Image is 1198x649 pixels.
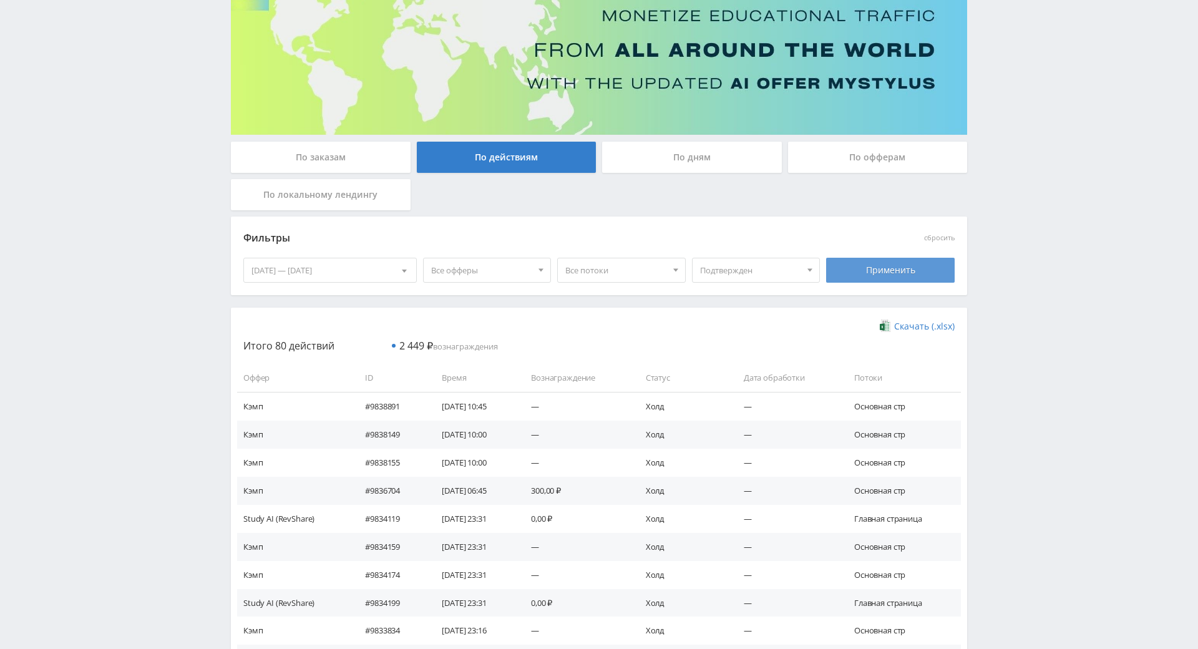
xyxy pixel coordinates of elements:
[429,392,519,420] td: [DATE] 10:45
[519,421,633,449] td: —
[353,449,429,477] td: #9838155
[633,421,731,449] td: Холд
[842,617,961,645] td: Основная стр
[237,533,353,561] td: Кэмп
[353,533,429,561] td: #9834159
[602,142,782,173] div: По дням
[519,505,633,533] td: 0,00 ₽
[731,533,842,561] td: —
[353,561,429,589] td: #9834174
[842,589,961,617] td: Главная страница
[429,477,519,505] td: [DATE] 06:45
[519,561,633,589] td: —
[731,449,842,477] td: —
[519,477,633,505] td: 300,00 ₽
[237,505,353,533] td: Study AI (RevShare)
[429,449,519,477] td: [DATE] 10:00
[237,449,353,477] td: Кэмп
[353,477,429,505] td: #9836704
[429,533,519,561] td: [DATE] 23:31
[633,533,731,561] td: Холд
[633,617,731,645] td: Холд
[842,505,961,533] td: Главная страница
[237,364,353,392] td: Оффер
[237,589,353,617] td: Study AI (RevShare)
[924,234,955,242] button: сбросить
[731,364,842,392] td: Дата обработки
[731,477,842,505] td: —
[880,320,890,332] img: xlsx
[399,339,433,353] span: 2 449 ₽
[237,561,353,589] td: Кэмп
[731,589,842,617] td: —
[880,320,955,333] a: Скачать (.xlsx)
[237,617,353,645] td: Кэмп
[842,533,961,561] td: Основная стр
[243,229,776,248] div: Фильтры
[894,321,955,331] span: Скачать (.xlsx)
[429,421,519,449] td: [DATE] 10:00
[237,421,353,449] td: Кэмп
[731,561,842,589] td: —
[633,589,731,617] td: Холд
[826,258,955,283] div: Применить
[788,142,968,173] div: По офферам
[519,449,633,477] td: —
[519,533,633,561] td: —
[399,341,498,352] span: вознаграждения
[842,477,961,505] td: Основная стр
[519,392,633,420] td: —
[429,561,519,589] td: [DATE] 23:31
[429,364,519,392] td: Время
[353,392,429,420] td: #9838891
[731,421,842,449] td: —
[731,617,842,645] td: —
[353,589,429,617] td: #9834199
[633,477,731,505] td: Холд
[842,421,961,449] td: Основная стр
[353,505,429,533] td: #9834119
[244,258,416,282] div: [DATE] — [DATE]
[353,421,429,449] td: #9838149
[842,449,961,477] td: Основная стр
[700,258,801,282] span: Подтвержден
[842,392,961,420] td: Основная стр
[565,258,666,282] span: Все потоки
[353,364,429,392] td: ID
[731,505,842,533] td: —
[429,617,519,645] td: [DATE] 23:16
[237,477,353,505] td: Кэмп
[353,617,429,645] td: #9833834
[431,258,532,282] span: Все офферы
[633,505,731,533] td: Холд
[633,392,731,420] td: Холд
[417,142,597,173] div: По действиям
[243,339,334,353] span: Итого 80 действий
[429,505,519,533] td: [DATE] 23:31
[633,561,731,589] td: Холд
[429,589,519,617] td: [DATE] 23:31
[519,364,633,392] td: Вознаграждение
[231,142,411,173] div: По заказам
[633,449,731,477] td: Холд
[731,392,842,420] td: —
[842,364,961,392] td: Потоки
[519,617,633,645] td: —
[842,561,961,589] td: Основная стр
[231,179,411,210] div: По локальному лендингу
[633,364,731,392] td: Статус
[519,589,633,617] td: 0,00 ₽
[237,392,353,420] td: Кэмп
